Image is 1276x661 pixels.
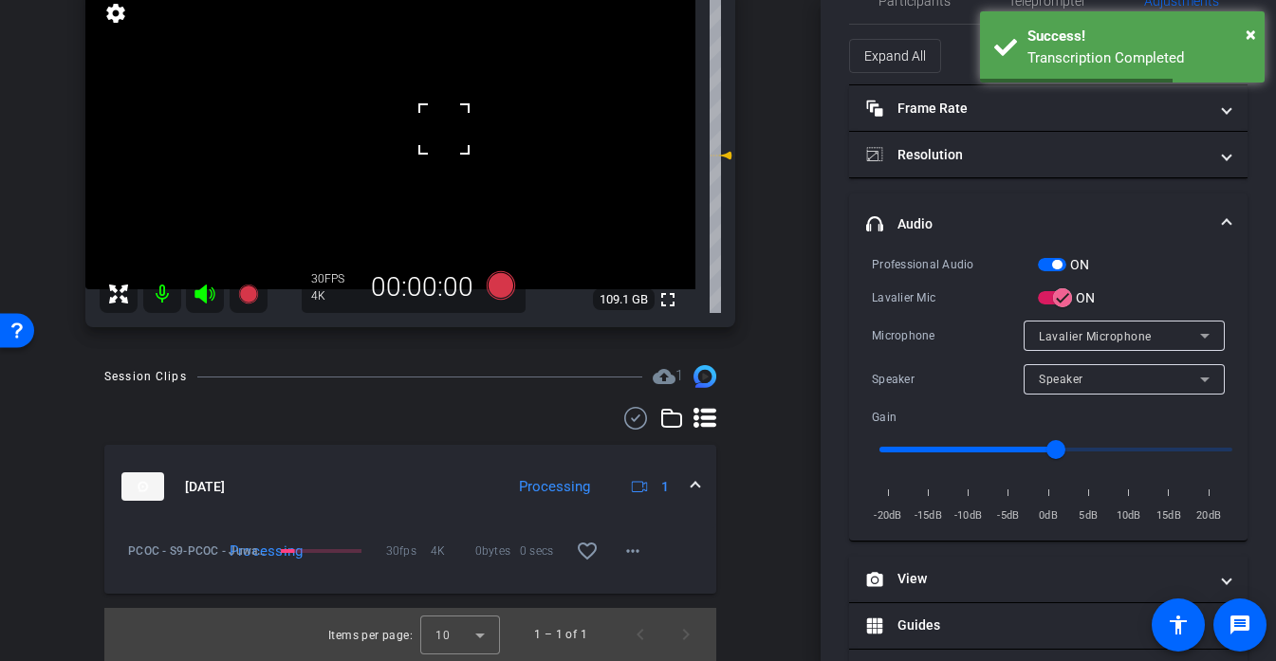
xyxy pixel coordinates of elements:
div: thumb-nail[DATE]Processing1 [104,528,716,594]
mat-icon: fullscreen [656,288,679,311]
div: Success! [1027,26,1250,47]
mat-icon: 0 dB [710,144,732,167]
div: Professional Audio [872,255,1038,274]
mat-expansion-panel-header: View [849,557,1248,602]
mat-icon: more_horiz [621,540,644,562]
div: Processing [220,542,275,560]
span: 0bytes [475,542,520,560]
span: 15dB [1153,506,1185,525]
div: 1 – 1 of 1 [534,625,587,644]
span: 0 secs [520,542,564,560]
span: 1 [675,367,683,384]
div: Gain [872,408,1038,427]
span: Lavalier Microphone [1039,330,1152,343]
span: -20dB [872,506,904,525]
div: Processing [509,476,600,498]
mat-icon: settings [102,2,129,25]
div: Microphone [872,326,1024,345]
button: Next page [663,612,709,657]
img: Session clips [693,365,716,388]
label: ON [1072,288,1096,307]
mat-panel-title: Guides [866,615,1208,635]
div: Audio [849,254,1248,541]
div: 00:00:00 [359,271,486,303]
button: Previous page [618,612,663,657]
label: ON [1066,255,1090,274]
span: Expand All [864,38,926,74]
mat-expansion-panel-header: Audio [849,193,1248,254]
span: -10dB [952,506,985,525]
span: × [1246,23,1256,46]
button: Expand All [849,39,941,73]
span: 109.1 GB [593,288,655,311]
mat-expansion-panel-header: Resolution [849,132,1248,177]
mat-panel-title: Frame Rate [866,99,1208,119]
mat-icon: accessibility [1167,614,1190,636]
div: 4K [311,288,359,303]
span: PCOC - S9-PCOC - Juwan Mass-901 TEST -2025-10-01-14-11-39-247-0 [128,542,270,560]
span: 1 [661,477,669,497]
mat-icon: cloud_upload [653,365,675,388]
mat-icon: message [1229,614,1251,636]
span: [DATE] [185,477,225,497]
span: 0dB [1032,506,1064,525]
div: Lavalier Mic [872,288,1038,307]
span: Speaker [1039,373,1083,386]
div: Session Clips [104,367,187,386]
mat-panel-title: Audio [866,214,1208,234]
div: Transcription Completed [1027,47,1250,69]
mat-panel-title: View [866,569,1208,589]
mat-expansion-panel-header: Guides [849,603,1248,649]
mat-icon: favorite_border [576,540,599,562]
div: Items per page: [328,626,413,645]
span: FPS [324,272,344,285]
span: Destinations for your clips [653,365,683,388]
span: 5dB [1072,506,1104,525]
span: 30fps [386,542,431,560]
img: thumb-nail [121,472,164,501]
span: 4K [431,542,475,560]
button: Close [1246,20,1256,48]
div: 30 [311,271,359,286]
mat-expansion-panel-header: thumb-nail[DATE]Processing1 [104,445,716,528]
mat-expansion-panel-header: Frame Rate [849,85,1248,131]
div: Speaker [872,370,1024,389]
span: -15dB [912,506,944,525]
span: -5dB [992,506,1025,525]
span: 20dB [1193,506,1225,525]
span: 10dB [1113,506,1145,525]
mat-panel-title: Resolution [866,145,1208,165]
